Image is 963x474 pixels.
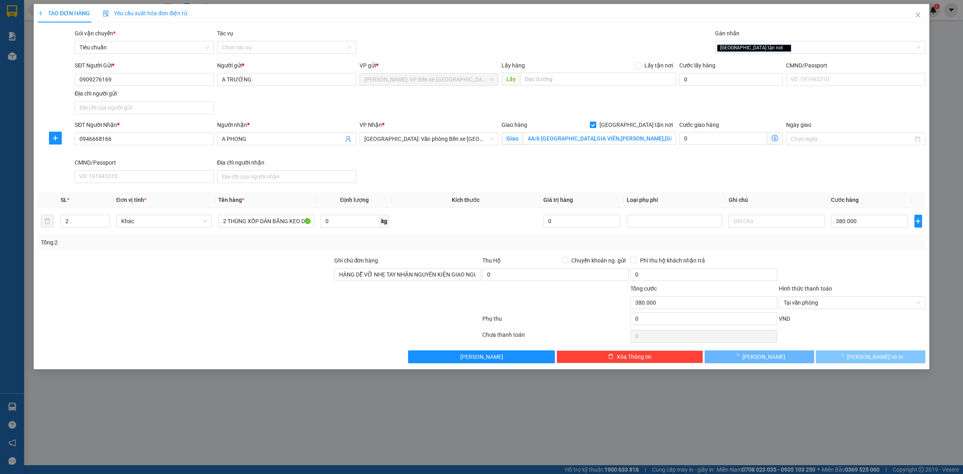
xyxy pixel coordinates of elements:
div: Địa chỉ người nhận [217,158,356,167]
span: Giao hàng [502,122,527,128]
span: [PERSON_NAME] [460,352,503,361]
span: Tên hàng [218,197,244,203]
span: Xóa Thông tin [617,352,652,361]
div: Tổng: 2 [41,238,372,247]
span: Gói vận chuyển [75,30,116,37]
input: Địa chỉ của người gửi [75,101,214,114]
div: CMND/Passport [75,158,214,167]
span: Lấy hàng [502,62,525,69]
button: plus [914,215,922,228]
label: Hình thức thanh toán [779,285,832,292]
div: SĐT Người Gửi [75,61,214,70]
span: TẠO ĐƠN HÀNG [38,10,90,16]
label: Tác vụ [217,30,233,37]
button: [PERSON_NAME] và In [816,350,925,363]
img: icon [103,10,109,17]
input: 0 [543,215,620,228]
span: kg [380,215,388,228]
th: Loại phụ phí [624,192,725,208]
span: Thu Hộ [482,257,501,264]
span: Kích thước [452,197,479,203]
span: Tổng cước [630,285,657,292]
span: loading [733,354,742,359]
span: close [784,46,788,50]
div: Phụ thu [481,314,630,328]
div: Người gửi [217,61,356,70]
input: VD: Bàn, Ghế [218,215,314,228]
span: delete [608,354,614,360]
span: Chuyển khoản ng. gửi [568,256,629,265]
button: delete [41,215,54,228]
span: [PERSON_NAME] [742,352,785,361]
span: plus [915,218,922,224]
span: VND [779,315,790,322]
span: user-add [345,136,351,142]
span: Lấy tận nơi [641,61,676,70]
div: SĐT Người Nhận [75,120,214,129]
span: Tại văn phòng [784,297,920,309]
div: Chưa thanh toán [481,330,630,344]
span: Phí thu hộ khách nhận trả [637,256,708,265]
span: plus [38,10,43,16]
span: Giao [502,132,523,145]
span: Hồ Chí Minh: VP Bến xe Miền Tây (Quận Bình Tân) [364,73,494,85]
label: Gán nhãn [715,30,740,37]
span: [GEOGRAPHIC_DATA] tận nơi [717,45,791,52]
th: Ghi chú [725,192,827,208]
div: VP gửi [360,61,499,70]
span: Lấy [502,73,520,85]
span: dollar-circle [772,135,778,141]
div: Địa chỉ người gửi [75,89,214,98]
label: Ngày giao [786,122,811,128]
div: Người nhận [217,120,356,129]
span: Định lượng [340,197,369,203]
span: Cước hàng [831,197,859,203]
label: Cước giao hàng [679,122,719,128]
button: deleteXóa Thông tin [557,350,703,363]
span: Tiêu chuẩn [79,41,209,53]
label: Ghi chú đơn hàng [334,257,378,264]
span: Hải Phòng: Văn phòng Bến xe Thượng Lý [364,133,494,145]
button: [PERSON_NAME] [408,350,555,363]
input: Ghi Chú [729,215,824,228]
span: VP Nhận [360,122,382,128]
button: plus [49,132,62,144]
button: [PERSON_NAME] [705,350,814,363]
span: SL [61,197,67,203]
div: CMND/Passport [786,61,925,70]
input: Cước giao hàng [679,132,767,145]
label: Cước lấy hàng [679,62,715,69]
input: Dọc đường [520,73,676,85]
span: Yêu cầu xuất hóa đơn điện tử [103,10,187,16]
button: Close [907,4,929,26]
input: Cước lấy hàng [679,73,783,86]
input: Ngày giao [791,134,913,143]
span: Giá trị hàng [543,197,573,203]
span: [GEOGRAPHIC_DATA] tận nơi [596,120,676,129]
span: Đơn vị tính [116,197,146,203]
span: loading [838,354,847,359]
span: Khác [121,215,207,227]
input: Địa chỉ của người nhận [217,170,356,183]
span: plus [49,135,61,141]
input: Giao tận nơi [523,132,676,145]
span: close [915,12,921,18]
span: [PERSON_NAME] và In [847,352,903,361]
input: Ghi chú đơn hàng [334,268,481,281]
